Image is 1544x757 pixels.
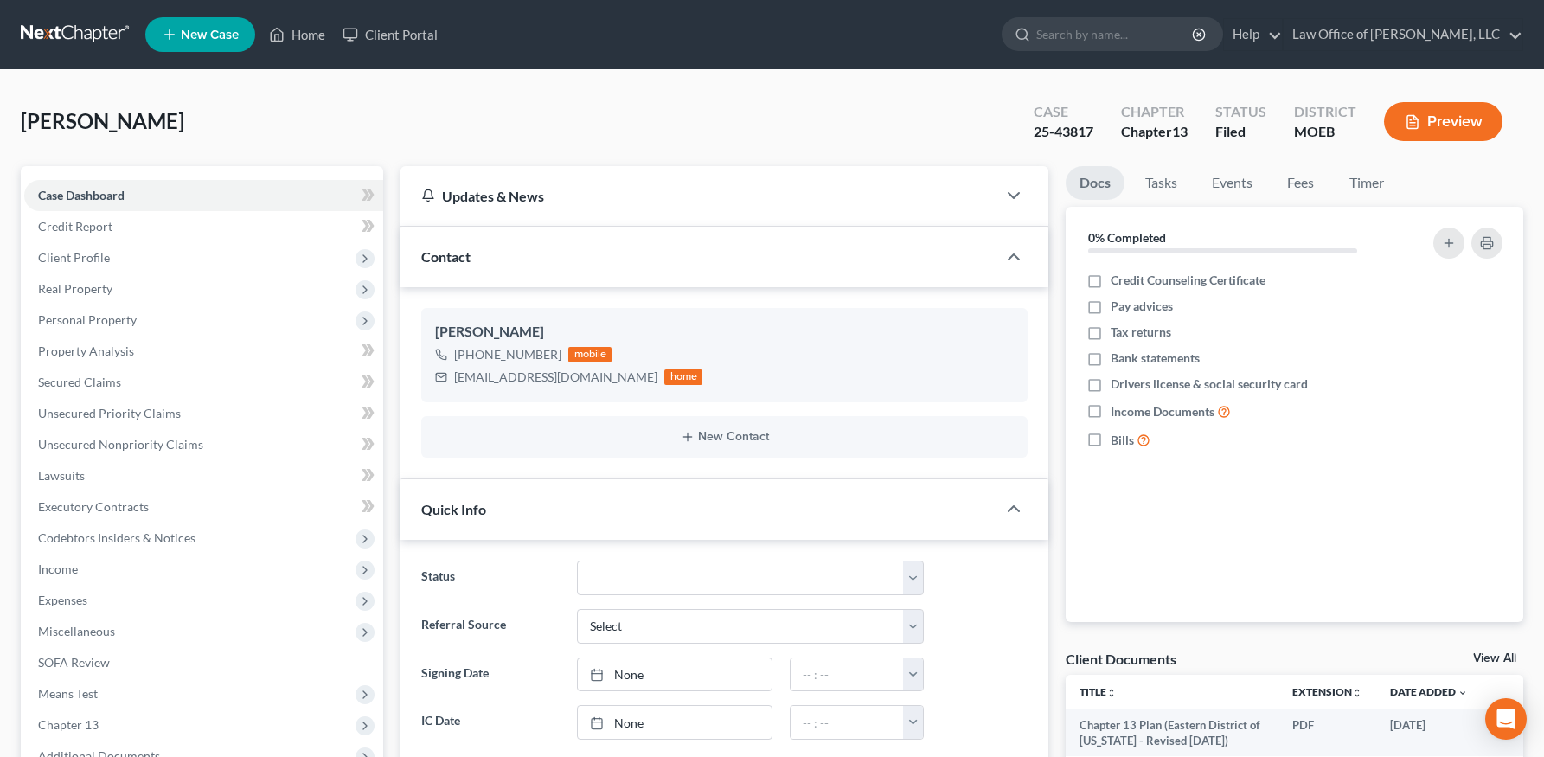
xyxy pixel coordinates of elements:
[38,281,112,296] span: Real Property
[1215,122,1266,142] div: Filed
[1111,375,1308,393] span: Drivers license & social security card
[38,593,87,607] span: Expenses
[1111,324,1171,341] span: Tax returns
[260,19,334,50] a: Home
[38,561,78,576] span: Income
[1172,123,1188,139] span: 13
[1198,166,1266,200] a: Events
[38,624,115,638] span: Miscellaneous
[1390,685,1468,698] a: Date Added expand_more
[454,369,657,386] div: [EMAIL_ADDRESS][DOMAIN_NAME]
[38,312,137,327] span: Personal Property
[24,647,383,678] a: SOFA Review
[1066,709,1278,757] td: Chapter 13 Plan (Eastern District of [US_STATE] - Revised [DATE])
[1131,166,1191,200] a: Tasks
[1294,102,1356,122] div: District
[24,367,383,398] a: Secured Claims
[334,19,446,50] a: Client Portal
[1292,685,1362,698] a: Extensionunfold_more
[1215,102,1266,122] div: Status
[578,706,771,739] a: None
[1066,650,1176,668] div: Client Documents
[568,347,612,362] div: mobile
[1088,230,1166,245] strong: 0% Completed
[664,369,702,385] div: home
[454,346,561,363] div: [PHONE_NUMBER]
[21,108,184,133] span: [PERSON_NAME]
[1036,18,1195,50] input: Search by name...
[1034,122,1093,142] div: 25-43817
[791,706,904,739] input: -- : --
[38,250,110,265] span: Client Profile
[413,561,568,595] label: Status
[1458,688,1468,698] i: expand_more
[38,499,149,514] span: Executory Contracts
[1336,166,1398,200] a: Timer
[1121,122,1188,142] div: Chapter
[1066,166,1124,200] a: Docs
[1352,688,1362,698] i: unfold_more
[38,686,98,701] span: Means Test
[578,658,771,691] a: None
[413,705,568,740] label: IC Date
[1273,166,1329,200] a: Fees
[1111,298,1173,315] span: Pay advices
[38,188,125,202] span: Case Dashboard
[38,437,203,452] span: Unsecured Nonpriority Claims
[1111,432,1134,449] span: Bills
[1376,709,1482,757] td: [DATE]
[181,29,239,42] span: New Case
[435,322,1014,343] div: [PERSON_NAME]
[1106,688,1117,698] i: unfold_more
[38,406,181,420] span: Unsecured Priority Claims
[421,501,486,517] span: Quick Info
[1111,403,1214,420] span: Income Documents
[1111,350,1200,367] span: Bank statements
[38,343,134,358] span: Property Analysis
[1224,19,1282,50] a: Help
[1121,102,1188,122] div: Chapter
[38,375,121,389] span: Secured Claims
[24,336,383,367] a: Property Analysis
[1080,685,1117,698] a: Titleunfold_more
[24,460,383,491] a: Lawsuits
[38,530,195,545] span: Codebtors Insiders & Notices
[1284,19,1522,50] a: Law Office of [PERSON_NAME], LLC
[1384,102,1502,141] button: Preview
[1294,122,1356,142] div: MOEB
[413,658,568,692] label: Signing Date
[791,658,904,691] input: -- : --
[1473,652,1516,664] a: View All
[1485,698,1527,740] div: Open Intercom Messenger
[24,211,383,242] a: Credit Report
[38,468,85,483] span: Lawsuits
[38,717,99,732] span: Chapter 13
[435,430,1014,444] button: New Contact
[1278,709,1376,757] td: PDF
[1111,272,1265,289] span: Credit Counseling Certificate
[38,219,112,234] span: Credit Report
[38,655,110,670] span: SOFA Review
[413,609,568,644] label: Referral Source
[24,398,383,429] a: Unsecured Priority Claims
[1034,102,1093,122] div: Case
[421,248,471,265] span: Contact
[24,180,383,211] a: Case Dashboard
[421,187,976,205] div: Updates & News
[24,429,383,460] a: Unsecured Nonpriority Claims
[24,491,383,523] a: Executory Contracts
